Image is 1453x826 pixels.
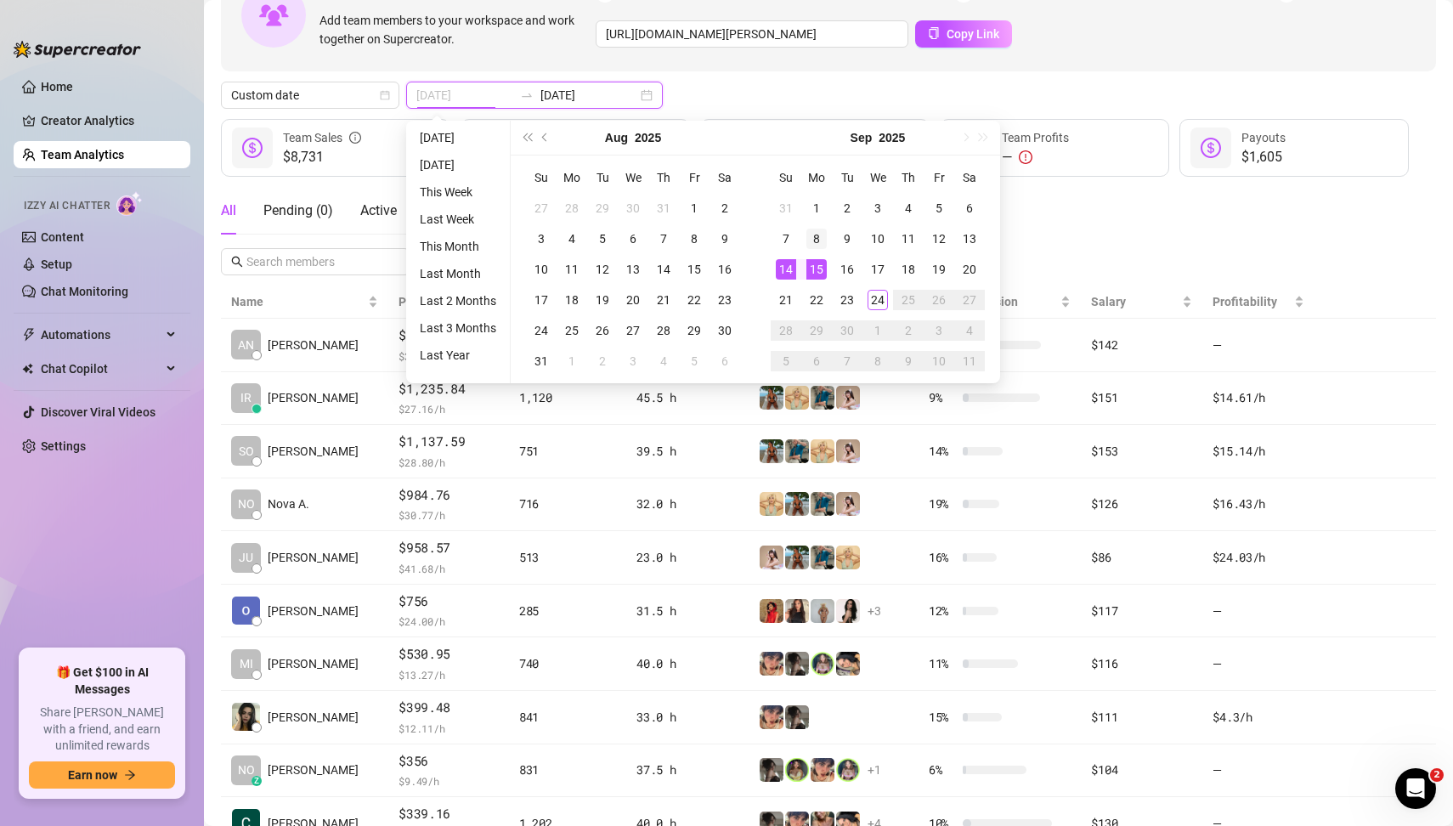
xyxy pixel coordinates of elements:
input: End date [540,86,637,105]
div: 1 [868,320,888,341]
img: Joy Gabrielle P… [232,703,260,731]
div: 3 [531,229,551,249]
img: Chat Copilot [22,363,33,375]
div: 24 [868,290,888,310]
th: Sa [710,162,740,193]
span: $1,235.84 [399,379,499,399]
td: 2025-10-10 [924,346,954,376]
div: 31 [531,351,551,371]
li: Last 2 Months [413,291,503,311]
th: We [862,162,893,193]
div: 29 [806,320,827,341]
span: search [231,256,243,268]
li: [DATE] [413,155,503,175]
span: dollar-circle [1201,138,1221,158]
div: 24 [531,320,551,341]
img: daiisyjane [760,758,783,782]
td: 2025-09-09 [832,223,862,254]
td: 2025-08-22 [679,285,710,315]
td: 2025-08-15 [679,254,710,285]
img: jadetv [836,758,860,782]
td: 2025-09-26 [924,285,954,315]
div: 16 [837,259,857,280]
div: 6 [959,198,980,218]
li: Last Week [413,209,503,229]
td: 2025-09-02 [832,193,862,223]
div: 31 [776,198,796,218]
span: $8,731 [283,147,361,167]
td: 2025-08-17 [526,285,557,315]
td: 2025-08-20 [618,285,648,315]
div: Pending ( 0 ) [263,201,333,221]
div: 12 [929,229,949,249]
td: 2025-09-07 [771,223,801,254]
div: 4 [959,320,980,341]
img: daiisyjane [785,652,809,676]
span: Chat Copilot [41,355,161,382]
img: Actually.Maria [785,386,809,410]
img: AI Chatter [116,191,143,216]
th: Th [893,162,924,193]
div: 45.5 h [636,388,738,407]
td: 2025-09-24 [862,285,893,315]
input: Search members [246,252,386,271]
td: 2025-09-14 [771,254,801,285]
td: 2025-07-30 [618,193,648,223]
span: info-circle [349,128,361,147]
td: 2025-08-23 [710,285,740,315]
span: Custom date [231,82,389,108]
td: 2025-08-27 [618,315,648,346]
div: 20 [959,259,980,280]
li: Last Month [413,263,503,284]
td: 2025-10-08 [862,346,893,376]
td: 2025-07-31 [648,193,679,223]
img: anaxmei [836,386,860,410]
img: jadesummersss [785,758,809,782]
div: 2 [715,198,735,218]
td: 2025-09-27 [954,285,985,315]
div: 21 [653,290,674,310]
span: copy [928,27,940,39]
td: 2025-08-25 [557,315,587,346]
div: 4 [653,351,674,371]
div: 1 [562,351,582,371]
a: Setup [41,257,72,271]
td: 2025-09-18 [893,254,924,285]
td: 2025-09-25 [893,285,924,315]
div: 15 [806,259,827,280]
li: [DATE] [413,127,503,148]
div: 11 [898,229,919,249]
td: 2025-08-28 [648,315,679,346]
div: 31 [653,198,674,218]
td: 2025-09-01 [801,193,832,223]
td: 2025-09-04 [648,346,679,376]
td: 2025-07-29 [587,193,618,223]
iframe: Intercom live chat [1395,768,1436,809]
th: Mo [801,162,832,193]
td: 2025-09-06 [954,193,985,223]
td: 2025-08-06 [618,223,648,254]
div: 1 [806,198,827,218]
div: 1 [684,198,704,218]
div: 5 [929,198,949,218]
td: 2025-09-21 [771,285,801,315]
td: 2025-09-17 [862,254,893,285]
button: Choose a year [879,121,905,155]
div: 29 [592,198,613,218]
div: 25 [562,320,582,341]
div: 8 [868,351,888,371]
div: 14 [776,259,796,280]
button: Copy Link [915,20,1012,48]
img: Eavnc [811,386,834,410]
div: 7 [653,229,674,249]
td: 2025-09-13 [954,223,985,254]
div: 30 [715,320,735,341]
a: Home [41,80,73,93]
div: 3 [868,198,888,218]
th: Sa [954,162,985,193]
td: 2025-09-03 [862,193,893,223]
div: 27 [531,198,551,218]
th: Tu [587,162,618,193]
span: [PERSON_NAME] [268,388,359,407]
button: Last year (Control + left) [517,121,536,155]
